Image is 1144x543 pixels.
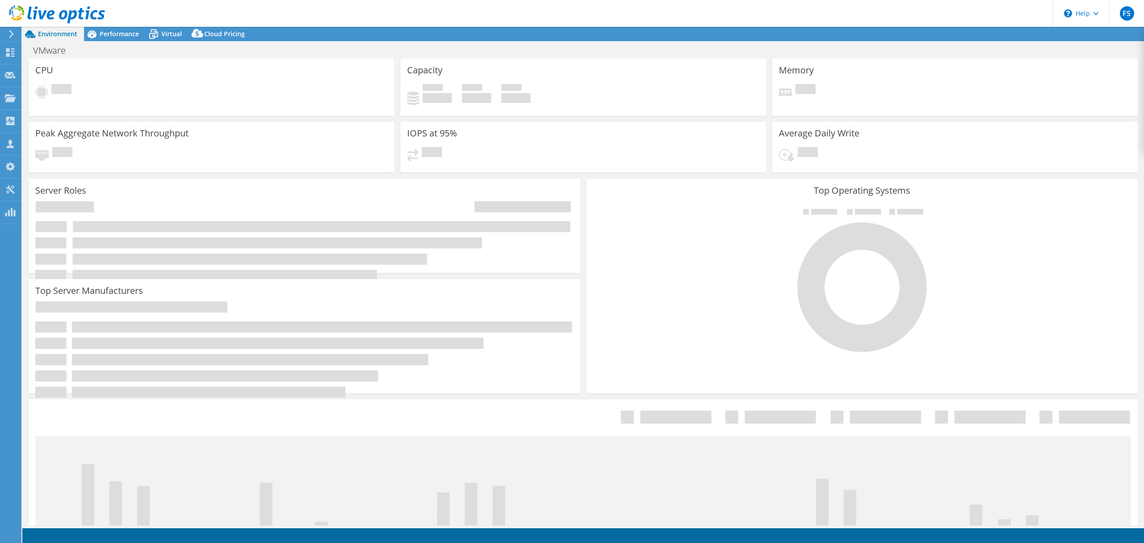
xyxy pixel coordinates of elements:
h3: IOPS at 95% [407,128,457,138]
svg: \n [1064,9,1072,17]
span: Total [501,84,522,93]
h4: 0 GiB [501,93,530,103]
span: Pending [798,147,818,159]
h3: Peak Aggregate Network Throughput [35,128,189,138]
h4: 0 GiB [423,93,452,103]
span: Environment [38,30,77,38]
span: Used [423,84,443,93]
h3: Top Operating Systems [593,186,1131,195]
span: Pending [51,84,71,96]
h3: Average Daily Write [779,128,859,138]
h3: Server Roles [35,186,86,195]
span: Virtual [161,30,182,38]
span: Performance [100,30,139,38]
h3: Top Server Manufacturers [35,286,143,296]
span: FS [1120,6,1134,21]
span: Free [462,84,482,93]
h3: Capacity [407,65,442,75]
h1: VMware [29,46,80,55]
h3: Memory [779,65,814,75]
h4: 0 GiB [462,93,491,103]
span: Pending [422,147,442,159]
span: Pending [795,84,816,96]
h3: CPU [35,65,53,75]
span: Cloud Pricing [204,30,245,38]
span: Pending [52,147,72,159]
